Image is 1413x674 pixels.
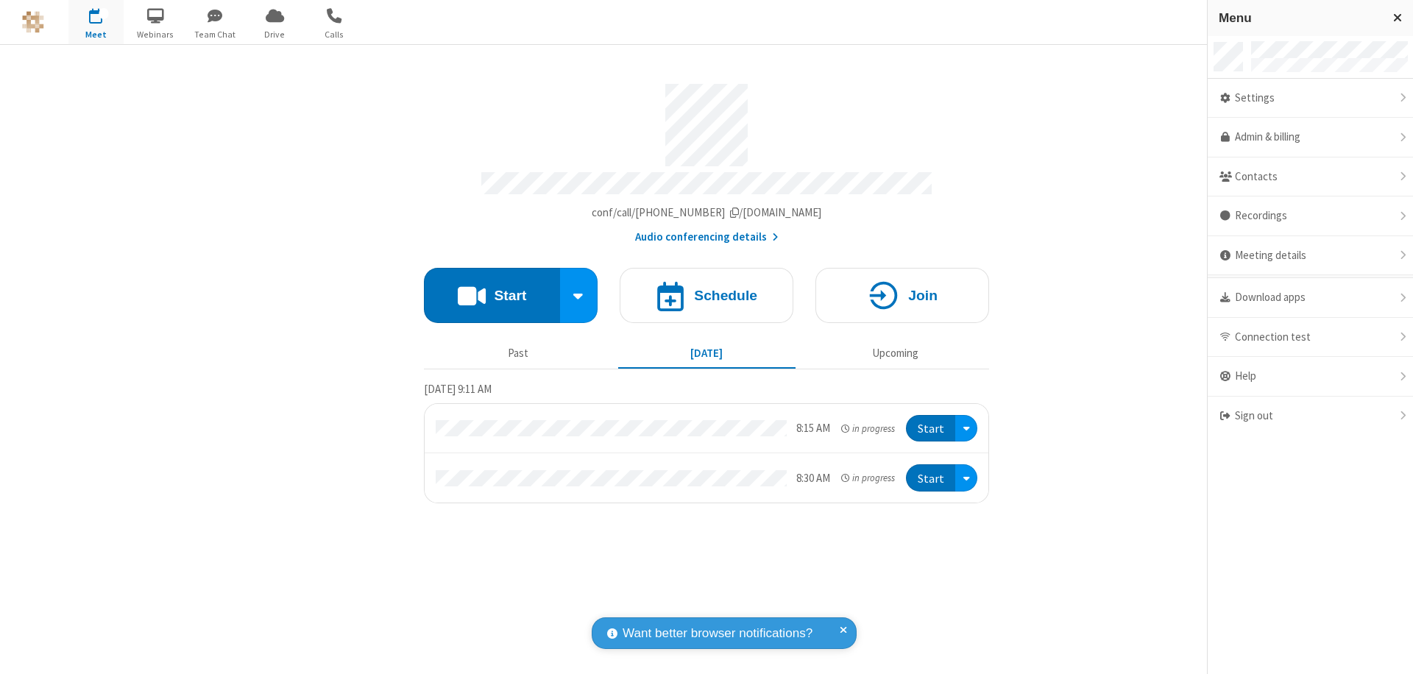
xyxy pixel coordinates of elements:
[424,380,989,503] section: Today's Meetings
[906,464,955,492] button: Start
[1208,79,1413,118] div: Settings
[620,268,793,323] button: Schedule
[68,28,124,41] span: Meet
[247,28,302,41] span: Drive
[99,8,109,19] div: 2
[424,382,492,396] span: [DATE] 9:11 AM
[22,11,44,33] img: QA Selenium DO NOT DELETE OR CHANGE
[1219,11,1380,25] h3: Menu
[841,422,895,436] em: in progress
[618,339,796,367] button: [DATE]
[1208,196,1413,236] div: Recordings
[128,28,183,41] span: Webinars
[424,73,989,246] section: Account details
[841,471,895,485] em: in progress
[1208,236,1413,276] div: Meeting details
[430,339,607,367] button: Past
[635,229,779,246] button: Audio conferencing details
[796,420,830,437] div: 8:15 AM
[307,28,362,41] span: Calls
[592,205,822,221] button: Copy my meeting room linkCopy my meeting room link
[494,288,526,302] h4: Start
[1208,318,1413,358] div: Connection test
[1208,397,1413,436] div: Sign out
[623,624,812,643] span: Want better browser notifications?
[1208,357,1413,397] div: Help
[815,268,989,323] button: Join
[592,205,822,219] span: Copy my meeting room link
[1208,278,1413,318] div: Download apps
[955,415,977,442] div: Open menu
[796,470,830,487] div: 8:30 AM
[1208,157,1413,197] div: Contacts
[807,339,984,367] button: Upcoming
[955,464,977,492] div: Open menu
[424,268,560,323] button: Start
[906,415,955,442] button: Start
[1208,118,1413,157] a: Admin & billing
[908,288,938,302] h4: Join
[694,288,757,302] h4: Schedule
[1376,636,1402,664] iframe: Chat
[188,28,243,41] span: Team Chat
[560,268,598,323] div: Start conference options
